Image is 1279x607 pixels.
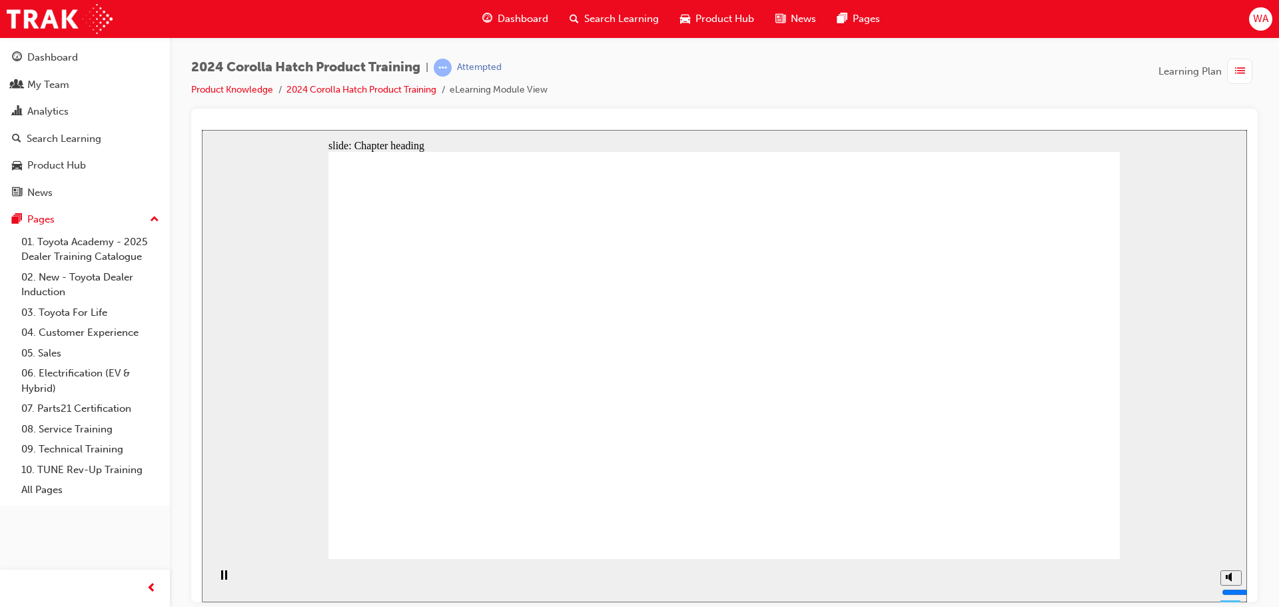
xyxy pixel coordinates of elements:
a: 10. TUNE Rev-Up Training [16,460,165,480]
a: Product Hub [5,153,165,178]
button: Pages [5,207,165,232]
span: Dashboard [498,11,548,27]
span: pages-icon [837,11,847,27]
div: playback controls [7,429,29,472]
button: Learning Plan [1158,59,1258,84]
span: News [791,11,816,27]
span: prev-icon [147,580,157,597]
span: Product Hub [695,11,754,27]
a: 04. Customer Experience [16,322,165,343]
span: 2024 Corolla Hatch Product Training [191,60,420,75]
span: news-icon [12,187,22,199]
div: News [27,185,53,201]
a: Search Learning [5,127,165,151]
span: list-icon [1235,63,1245,80]
a: 06. Electrification (EV & Hybrid) [16,363,165,398]
button: WA [1249,7,1272,31]
a: All Pages [16,480,165,500]
span: pages-icon [12,214,22,226]
a: 08. Service Training [16,419,165,440]
span: up-icon [150,211,159,229]
a: guage-iconDashboard [472,5,559,33]
a: 02. New - Toyota Dealer Induction [16,267,165,303]
a: pages-iconPages [827,5,891,33]
span: guage-icon [12,52,22,64]
span: guage-icon [482,11,492,27]
button: DashboardMy TeamAnalyticsSearch LearningProduct HubNews [5,43,165,207]
span: chart-icon [12,106,22,118]
span: | [426,60,428,75]
input: volume [1020,457,1106,468]
button: Pause (Ctrl+Alt+P) [7,440,29,462]
div: Search Learning [27,131,101,147]
div: Analytics [27,104,69,119]
span: learningRecordVerb_ATTEMPT-icon [434,59,452,77]
a: search-iconSearch Learning [559,5,669,33]
div: misc controls [1012,429,1039,472]
span: search-icon [12,133,21,145]
span: Search Learning [584,11,659,27]
span: car-icon [12,160,22,172]
span: Learning Plan [1158,64,1222,79]
span: WA [1253,11,1268,27]
div: Dashboard [27,50,78,65]
a: news-iconNews [765,5,827,33]
a: News [5,181,165,205]
span: car-icon [680,11,690,27]
span: search-icon [570,11,579,27]
a: Dashboard [5,45,165,70]
div: Attempted [457,61,502,74]
div: My Team [27,77,69,93]
img: Trak [7,4,113,34]
a: 2024 Corolla Hatch Product Training [286,84,436,95]
a: 01. Toyota Academy - 2025 Dealer Training Catalogue [16,232,165,267]
a: 09. Technical Training [16,439,165,460]
a: Product Knowledge [191,84,273,95]
span: news-icon [775,11,785,27]
a: Analytics [5,99,165,124]
div: Pages [27,212,55,227]
span: people-icon [12,79,22,91]
a: My Team [5,73,165,97]
li: eLearning Module View [450,83,548,98]
span: Pages [853,11,880,27]
a: 03. Toyota For Life [16,303,165,323]
a: car-iconProduct Hub [669,5,765,33]
a: 07. Parts21 Certification [16,398,165,419]
button: Mute (Ctrl+Alt+M) [1019,440,1040,456]
a: 05. Sales [16,343,165,364]
div: Product Hub [27,158,86,173]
